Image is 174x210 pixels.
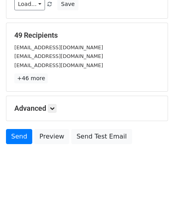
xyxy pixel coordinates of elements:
small: [EMAIL_ADDRESS][DOMAIN_NAME] [14,53,103,59]
a: Send [6,129,32,144]
iframe: Chat Widget [134,172,174,210]
a: Send Test Email [71,129,132,144]
h5: Advanced [14,104,160,113]
a: +46 more [14,73,48,83]
small: [EMAIL_ADDRESS][DOMAIN_NAME] [14,62,103,68]
small: [EMAIL_ADDRESS][DOMAIN_NAME] [14,44,103,50]
h5: 49 Recipients [14,31,160,40]
a: Preview [34,129,69,144]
